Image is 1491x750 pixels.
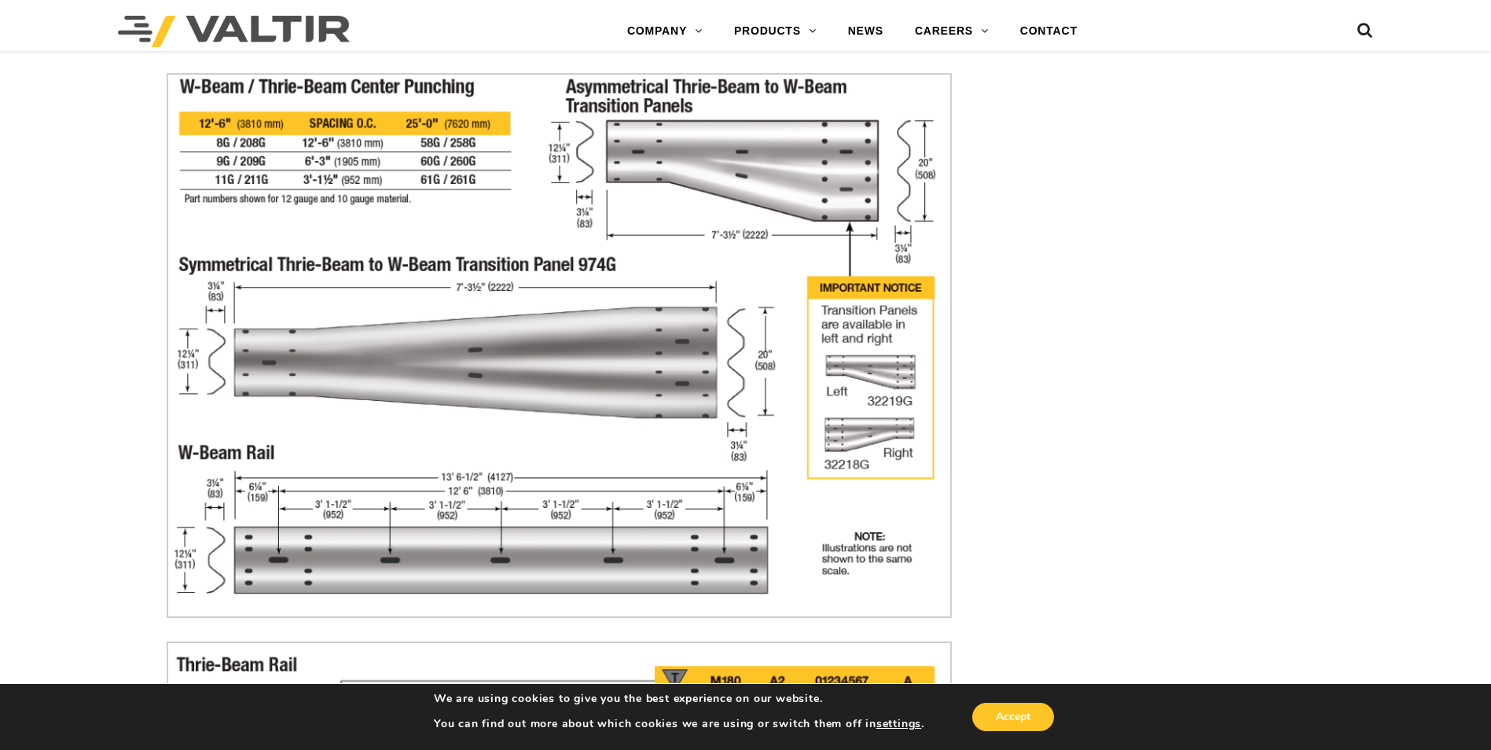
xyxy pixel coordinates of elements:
[118,16,350,47] img: Valtir
[899,16,1004,47] a: CAREERS
[1004,16,1093,47] a: CONTACT
[876,717,921,731] button: settings
[832,16,899,47] a: NEWS
[434,717,924,731] p: You can find out more about which cookies we are using or switch them off in .
[972,703,1054,731] button: Accept
[611,16,718,47] a: COMPANY
[434,692,924,706] p: We are using cookies to give you the best experience on our website.
[718,16,832,47] a: PRODUCTS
